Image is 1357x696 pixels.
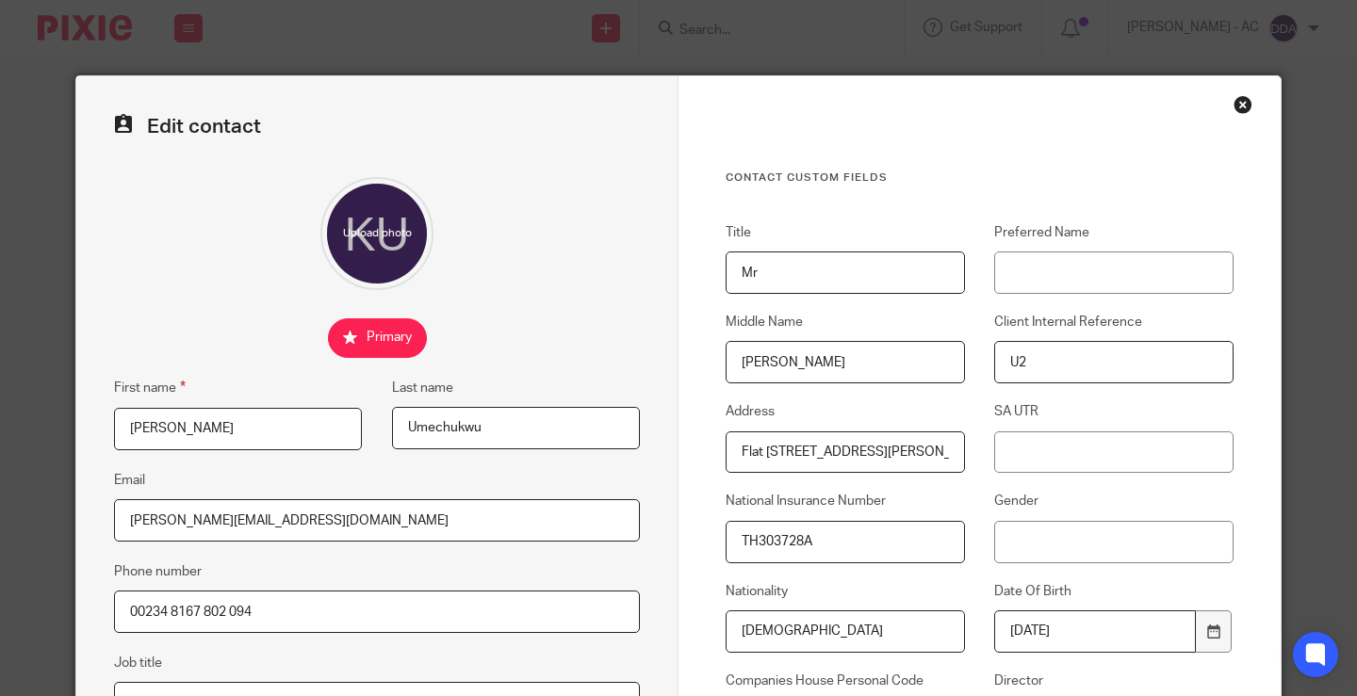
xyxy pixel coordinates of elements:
[994,610,1196,653] input: YYYY-MM-DD
[114,654,162,672] label: Job title
[392,379,453,397] label: Last name
[726,492,965,510] label: National Insurance Number
[114,471,145,490] label: Email
[726,170,1234,186] h3: Contact Custom fields
[726,672,965,690] label: Companies House Personal Code
[726,582,965,601] label: Nationality
[114,114,640,139] h2: Edit contact
[726,313,965,332] label: Middle Name
[994,402,1234,421] label: SA UTR
[726,223,965,242] label: Title
[994,223,1234,242] label: Preferred Name
[114,377,186,398] label: First name
[994,492,1234,510] label: Gender
[726,402,965,421] label: Address
[994,582,1234,601] label: Date Of Birth
[1234,95,1252,114] div: Close this dialog window
[994,313,1234,332] label: Client Internal Reference
[114,562,202,581] label: Phone number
